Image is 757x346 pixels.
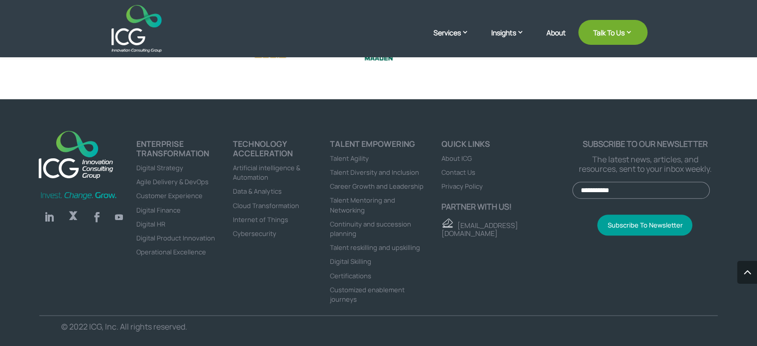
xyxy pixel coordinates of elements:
[111,5,162,52] img: ICG
[330,285,405,304] a: Customized enablement journeys
[441,218,453,228] img: email - ICG
[111,209,127,225] a: Follow on Youtube
[33,125,119,186] a: logo_footer
[136,163,183,172] a: Digital Strategy
[441,182,483,191] a: Privacy Policy
[33,125,119,183] img: ICG-new logo (1)
[572,139,718,149] p: Subscribe to our newsletter
[441,139,572,153] h4: Quick links
[546,29,566,52] a: About
[233,139,330,163] h4: TECHNOLOGY ACCELERATION
[330,257,371,266] a: Digital Skilling
[87,207,107,227] a: Follow on Facebook
[578,20,648,45] a: Talk To Us
[441,154,472,163] a: About ICG
[136,220,165,229] a: Digital HR
[330,154,369,163] a: Talent Agility
[233,201,299,210] a: Cloud Transformation
[136,206,181,215] a: Digital Finance
[233,215,288,224] a: Internet of Things
[433,27,479,52] a: Services
[330,168,419,177] a: Talent Diversity and Inclusion
[233,163,300,182] a: Artificial intelligence & Automation
[63,207,83,227] a: Follow on X
[607,221,682,230] span: Subscribe To Newsletter
[136,233,215,242] a: Digital Product Innovation
[330,139,427,153] h4: Talent Empowering
[233,187,282,196] a: Data & Analytics
[330,220,411,238] a: Continuity and succession planning
[136,177,209,186] a: Agile Delivery & DevOps
[441,202,572,212] p: Partner with us!
[330,182,424,191] a: Career Growth and Leadership
[330,243,420,252] a: Talent reskilling and upskilling
[136,139,233,163] h4: ENTERPRISE TRANSFORMATION
[136,247,206,256] a: Operational Excellence
[39,207,59,227] a: Follow on LinkedIn
[591,238,757,346] iframe: Chat Widget
[39,191,118,200] img: Invest-Change-Grow-Green
[572,155,718,174] p: The latest news, articles, and resources, sent to your inbox weekly.
[233,229,276,238] a: Cybersecurity
[136,191,203,200] a: Customer Experience
[330,196,395,214] a: Talent Mentoring and Networking
[491,27,534,52] a: Insights
[61,322,361,332] p: © 2022 ICG, Inc. All rights reserved.
[441,220,518,238] a: [EMAIL_ADDRESS][DOMAIN_NAME]
[441,168,475,177] a: Contact Us
[330,271,371,280] a: Certifications
[597,215,692,235] button: Subscribe To Newsletter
